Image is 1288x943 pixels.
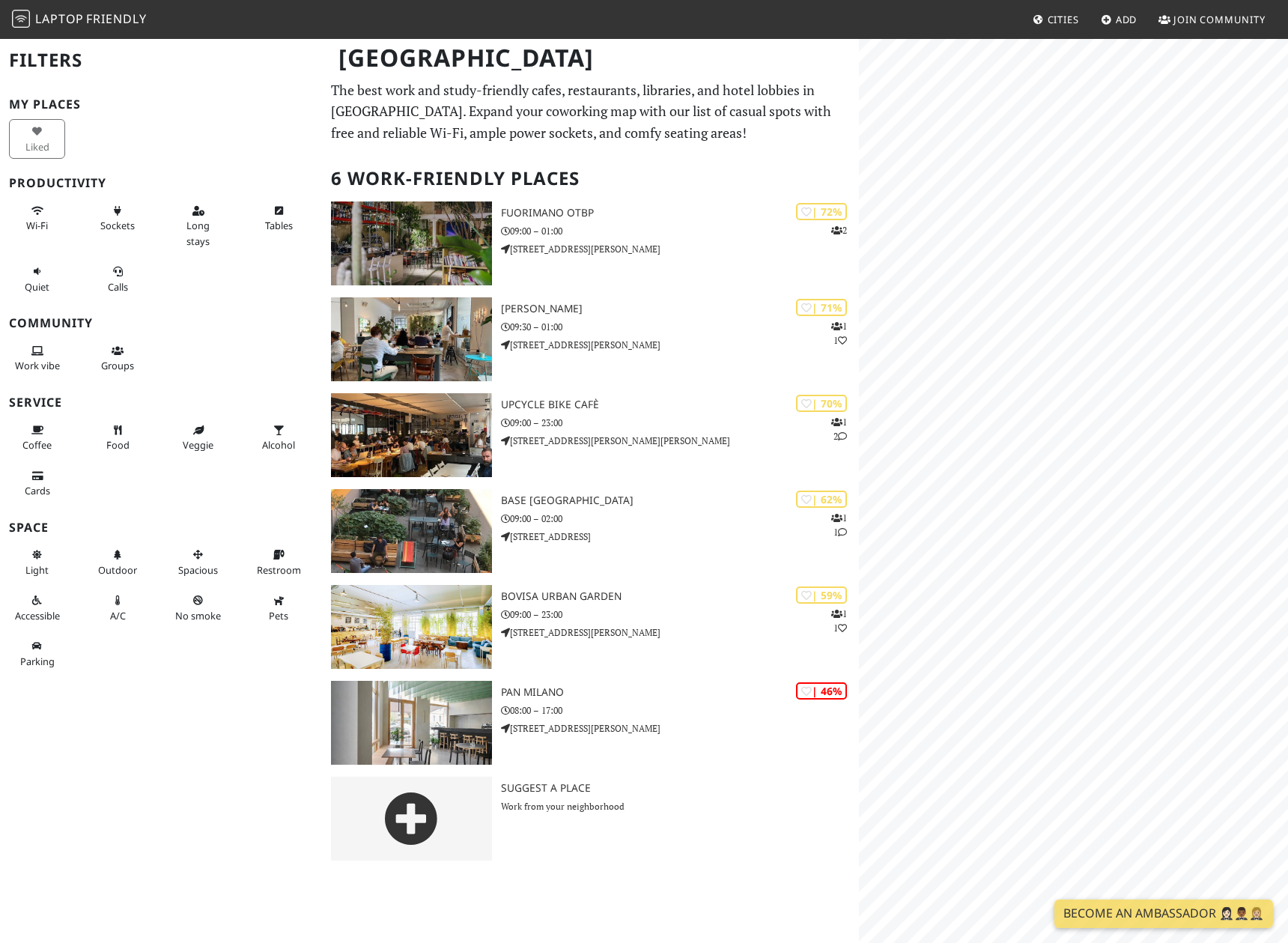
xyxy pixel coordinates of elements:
p: 09:00 – 23:00 [501,416,859,430]
p: 1 1 [831,319,847,348]
button: Calls [90,259,146,299]
button: Alcohol [251,418,307,458]
div: | 70% [796,395,847,412]
p: The best work and study-friendly cafes, restaurants, libraries, and hotel lobbies in [GEOGRAPHIC_... [331,79,850,144]
h2: 6 Work-Friendly Places [331,156,850,201]
button: Work vibe [9,339,65,378]
span: Credit cards [25,484,50,497]
p: 1 1 [831,607,847,635]
span: Coffee [22,438,52,452]
p: [STREET_ADDRESS][PERSON_NAME] [501,625,859,640]
div: | 62% [796,491,847,508]
h3: Service [9,395,313,410]
p: [STREET_ADDRESS] [501,530,859,544]
p: 1 2 [831,415,847,443]
span: People working [15,359,60,372]
span: Veggie [183,438,213,452]
h3: Suggest a Place [501,782,859,795]
button: No smoke [170,588,226,628]
span: Quiet [25,280,49,294]
button: Restroom [251,542,307,582]
a: Suggest a Place Work from your neighborhood [322,777,859,861]
span: Group tables [101,359,134,372]
p: 2 [831,223,847,237]
p: 09:00 – 02:00 [501,512,859,526]
p: 09:00 – 23:00 [501,607,859,622]
div: | 72% [796,203,847,220]
span: Restroom [257,563,301,577]
span: Parking [20,655,55,668]
span: Food [106,438,130,452]
button: Pets [251,588,307,628]
p: [STREET_ADDRESS][PERSON_NAME] [501,242,859,256]
a: Bovisa Urban Garden | 59% 11 Bovisa Urban Garden 09:00 – 23:00 [STREET_ADDRESS][PERSON_NAME] [322,585,859,669]
a: Add [1095,6,1143,33]
h2: Filters [9,37,313,83]
a: Cities [1027,6,1085,33]
button: Coffee [9,418,65,458]
span: Spacious [178,563,218,577]
h3: Pan Milano [501,686,859,699]
div: | 59% [796,586,847,604]
span: Laptop [35,10,84,27]
button: Long stays [170,198,226,253]
h3: My Places [9,97,313,112]
span: Smoke free [175,609,221,622]
a: BASE Milano | 62% 11 BASE [GEOGRAPHIC_DATA] 09:00 – 02:00 [STREET_ADDRESS] [322,489,859,573]
button: Veggie [170,418,226,458]
img: Pan Milano [331,681,492,765]
button: Quiet [9,259,65,299]
span: Long stays [186,219,210,247]
button: Spacious [170,542,226,582]
h3: Bovisa Urban Garden [501,590,859,603]
span: Add [1116,13,1137,26]
span: Stable Wi-Fi [26,219,48,232]
button: Sockets [90,198,146,238]
p: 08:00 – 17:00 [501,703,859,718]
img: Bovisa Urban Garden [331,585,492,669]
span: Outdoor area [98,563,137,577]
h3: Productivity [9,176,313,190]
p: Work from your neighborhood [501,799,859,813]
p: 1 1 [831,511,847,539]
p: [STREET_ADDRESS][PERSON_NAME] [501,338,859,352]
a: Pan Milano | 46% Pan Milano 08:00 – 17:00 [STREET_ADDRESS][PERSON_NAME] [322,681,859,765]
a: Join Community [1152,6,1272,33]
img: Upcycle Bike Cafè [331,393,492,477]
span: Friendly [86,10,146,27]
h3: [PERSON_NAME] [501,303,859,315]
img: LaptopFriendly [12,10,30,28]
h1: [GEOGRAPHIC_DATA] [326,37,856,79]
a: oTTo | 71% 11 [PERSON_NAME] 09:30 – 01:00 [STREET_ADDRESS][PERSON_NAME] [322,297,859,381]
p: 09:30 – 01:00 [501,320,859,334]
span: Natural light [25,563,49,577]
img: Fuorimano OTBP [331,201,492,285]
a: Upcycle Bike Cafè | 70% 12 Upcycle Bike Cafè 09:00 – 23:00 [STREET_ADDRESS][PERSON_NAME][PERSON_N... [322,393,859,477]
span: Join Community [1173,13,1266,26]
button: Cards [9,464,65,503]
p: 09:00 – 01:00 [501,224,859,238]
a: Become an Ambassador 🤵🏻‍♀️🤵🏾‍♂️🤵🏼‍♀️ [1054,900,1273,928]
span: Air conditioned [110,609,126,622]
button: Outdoor [90,542,146,582]
a: Fuorimano OTBP | 72% 2 Fuorimano OTBP 09:00 – 01:00 [STREET_ADDRESS][PERSON_NAME] [322,201,859,285]
button: Food [90,418,146,458]
button: Groups [90,339,146,378]
div: | 71% [796,299,847,316]
a: LaptopFriendly LaptopFriendly [12,7,147,33]
button: Tables [251,198,307,238]
h3: Fuorimano OTBP [501,207,859,219]
span: Work-friendly tables [265,219,293,232]
span: Cities [1048,13,1079,26]
span: Accessible [15,609,60,622]
img: gray-place-d2bdb4477600e061c01bd816cc0f2ef0cfcb1ca9e3ad78868dd16fb2af073a21.png [331,777,492,861]
p: [STREET_ADDRESS][PERSON_NAME] [501,721,859,736]
button: Accessible [9,588,65,628]
button: Light [9,542,65,582]
span: Power sockets [100,219,135,232]
span: Pet friendly [269,609,288,622]
span: Video/audio calls [108,280,128,294]
button: Wi-Fi [9,198,65,238]
button: A/C [90,588,146,628]
img: BASE Milano [331,489,492,573]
